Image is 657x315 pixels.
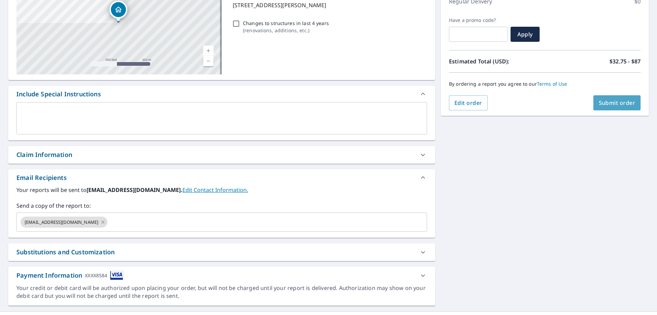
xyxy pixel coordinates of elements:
[609,57,641,65] p: $32.75 - $87
[8,169,435,186] div: Email Recipients
[16,173,67,182] div: Email Recipients
[449,17,508,23] label: Have a promo code?
[593,95,641,110] button: Submit order
[85,271,107,280] div: XXXX8584
[537,81,567,87] a: Terms of Use
[449,57,545,65] p: Estimated Total (USD):
[16,284,427,300] div: Your credit or debit card will be authorized upon placing your order, but will not be charged unt...
[8,267,435,284] div: Payment InformationXXXX8584cardImage
[449,81,641,87] p: By ordering a report you agree to our
[16,186,427,194] label: Your reports will be sent to
[8,243,435,261] div: Substitutions and Customization
[599,99,635,107] span: Submit order
[16,89,101,99] div: Include Special Instructions
[454,99,482,107] span: Edit order
[516,31,534,38] span: Apply
[21,217,107,228] div: [EMAIL_ADDRESS][DOMAIN_NAME]
[203,56,214,66] a: Current Level 17, Zoom Out
[511,27,540,42] button: Apply
[449,95,488,110] button: Edit order
[16,150,72,159] div: Claim Information
[243,20,329,27] p: Changes to structures in last 4 years
[16,247,115,257] div: Substitutions and Customization
[8,86,435,102] div: Include Special Instructions
[87,186,182,194] b: [EMAIL_ADDRESS][DOMAIN_NAME].
[243,27,329,34] p: ( renovations, additions, etc. )
[8,146,435,163] div: Claim Information
[182,186,248,194] a: EditContactInfo
[233,1,424,9] p: [STREET_ADDRESS][PERSON_NAME]
[16,271,123,280] div: Payment Information
[109,1,127,22] div: Dropped pin, building 1, Residential property, 3 N Camino San Rafael Tombstone, AZ 85638
[110,271,123,280] img: cardImage
[21,219,102,226] span: [EMAIL_ADDRESS][DOMAIN_NAME]
[16,202,427,210] label: Send a copy of the report to:
[203,46,214,56] a: Current Level 17, Zoom In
